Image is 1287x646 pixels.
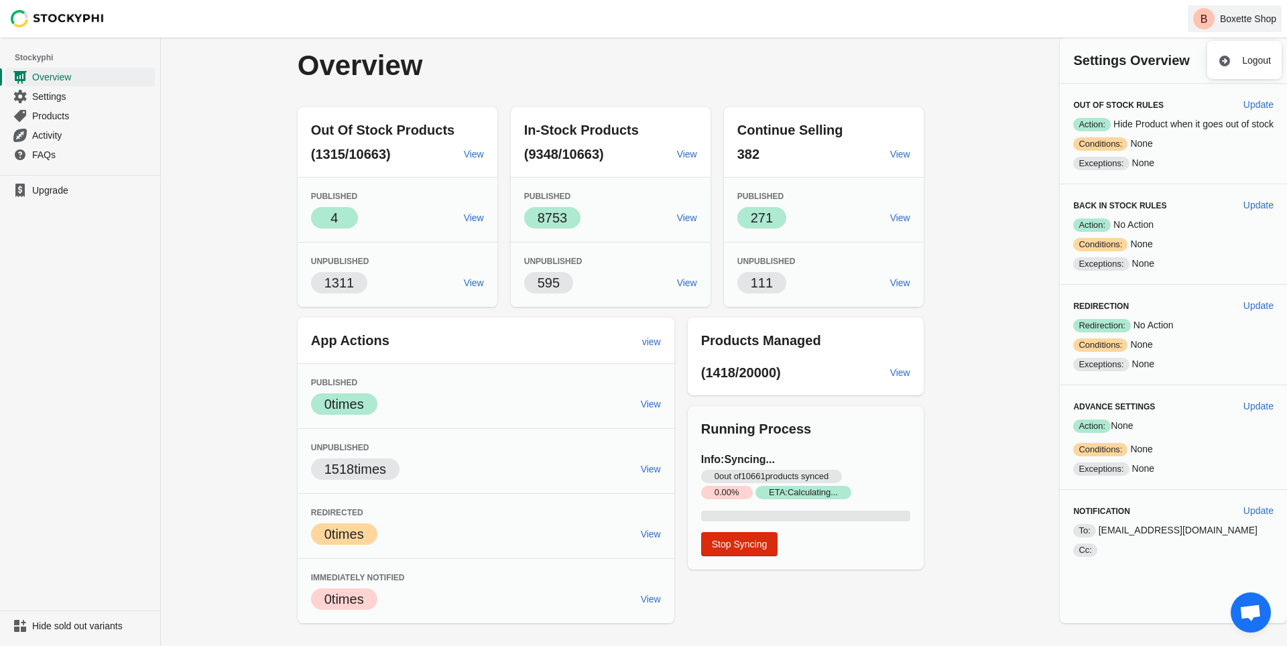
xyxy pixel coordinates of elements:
a: View [458,142,489,166]
button: Avatar with initials BBoxette Shop [1188,5,1282,32]
span: View [464,277,484,288]
button: Update [1238,193,1279,217]
a: Products [5,106,155,125]
span: View [677,149,697,159]
span: Action: [1073,118,1111,131]
span: Immediately Notified [311,573,405,582]
span: 1518 times [324,462,386,476]
button: Update [1238,394,1279,418]
a: Activity [5,125,155,145]
span: Update [1243,300,1274,311]
span: Redirected [311,508,363,517]
span: View [890,367,910,378]
a: View [458,271,489,295]
p: No Action [1073,318,1274,332]
span: Exceptions: [1073,257,1129,271]
span: Activity [32,129,152,142]
span: View [641,399,661,409]
a: view [637,330,666,354]
p: 595 [538,273,560,292]
span: Update [1243,505,1274,516]
span: FAQs [32,148,152,161]
span: Update [1243,99,1274,110]
p: Overview [298,51,668,80]
span: Stop Syncing [712,539,768,550]
p: None [1073,462,1274,476]
span: View [464,149,484,159]
a: View [672,271,702,295]
h3: Notification [1073,506,1232,517]
span: Cc: [1073,543,1097,557]
a: View [635,392,666,416]
span: (1315/10663) [311,147,391,161]
span: Published [524,192,570,201]
span: View [890,277,910,288]
span: Published [311,192,357,201]
a: View [885,271,916,295]
div: Open chat [1231,592,1271,633]
span: Conditions: [1073,443,1127,456]
span: (9348/10663) [524,147,604,161]
span: Settings Overview [1073,53,1189,68]
span: Action: [1073,218,1111,232]
text: B [1201,13,1208,25]
p: [EMAIL_ADDRESS][DOMAIN_NAME] [1073,523,1274,537]
button: Update [1238,294,1279,318]
h3: Out of Stock Rules [1073,100,1232,111]
a: Settings [5,86,155,106]
span: Published [311,378,357,387]
span: Overview [32,70,152,84]
span: Stockyphi [15,51,160,64]
a: Hide sold out variants [5,617,155,635]
span: Unpublished [311,443,369,452]
span: (1418/20000) [701,365,781,380]
h3: Redirection [1073,301,1232,312]
span: 0 out of 10661 products synced [701,470,843,483]
a: Upgrade [5,181,155,200]
img: Stockyphi [11,10,105,27]
p: None [1073,257,1274,271]
span: 4 [330,210,338,225]
button: Stop Syncing [701,532,778,556]
span: Avatar with initials B [1193,8,1215,29]
span: Hide sold out variants [32,619,152,633]
a: View [885,142,916,166]
span: To: [1073,524,1095,537]
span: Products Managed [701,333,821,348]
span: ETA: Calculating... [755,486,851,499]
span: Continue Selling [737,123,843,137]
span: 0 times [324,592,364,606]
p: None [1073,419,1274,433]
span: Settings [32,90,152,103]
span: In-Stock Products [524,123,639,137]
span: 0 times [324,397,364,411]
span: 8753 [538,210,568,225]
span: Unpublished [524,257,583,266]
span: View [464,212,484,223]
p: None [1073,338,1274,352]
span: Published [737,192,784,201]
span: 271 [751,210,773,225]
a: View [458,206,489,230]
p: Boxette Shop [1220,13,1276,24]
span: Conditions: [1073,137,1127,151]
span: Unpublished [737,257,796,266]
span: Exceptions: [1073,358,1129,371]
span: 0 times [324,527,364,541]
span: Upgrade [32,184,152,197]
span: Exceptions: [1073,462,1129,476]
a: View [885,206,916,230]
a: View [672,142,702,166]
span: Logout [1242,54,1271,67]
h3: Info: Syncing... [701,452,910,500]
a: View [635,457,666,481]
a: Logout [1213,46,1276,74]
p: No Action [1073,218,1274,232]
span: 0.00 % [701,486,753,499]
span: Unpublished [311,257,369,266]
button: Update [1238,499,1279,523]
a: View [635,522,666,546]
p: None [1073,137,1274,151]
span: Exceptions: [1073,157,1129,170]
span: Conditions: [1073,238,1127,251]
